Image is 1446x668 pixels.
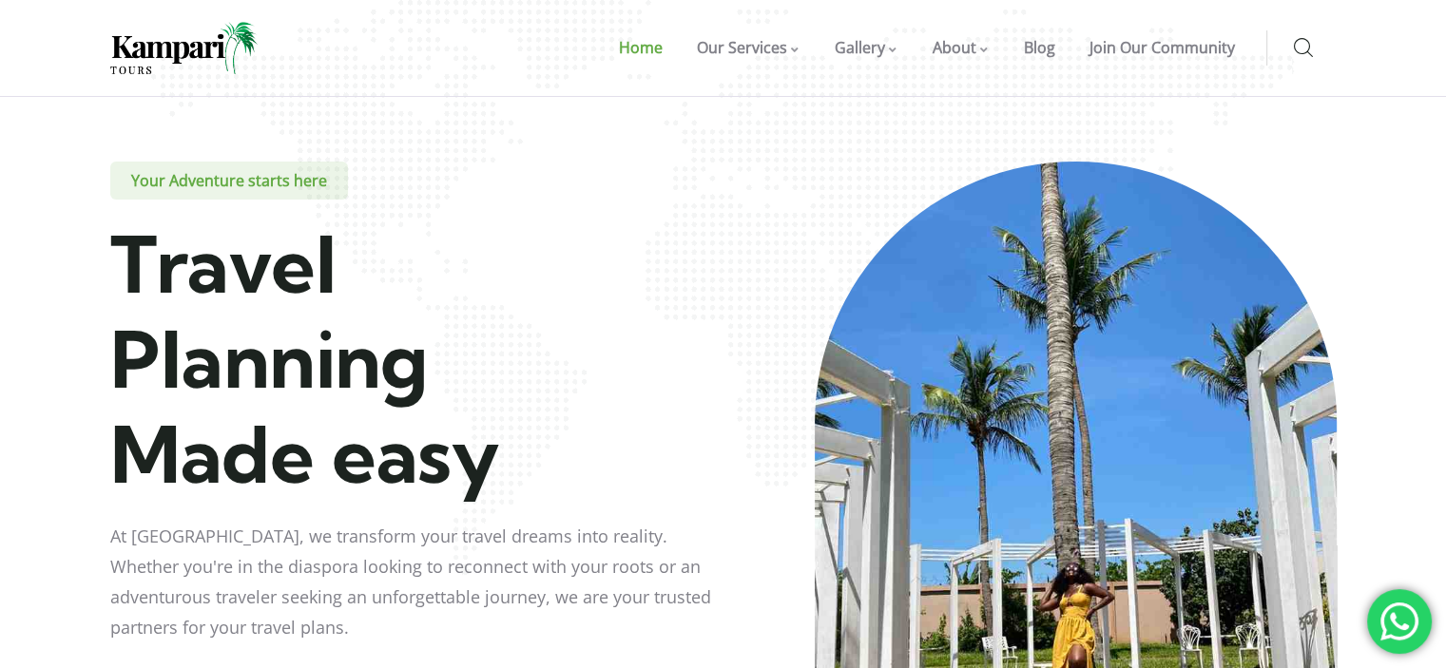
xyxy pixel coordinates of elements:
span: About [933,37,976,58]
span: Blog [1024,37,1055,58]
img: Home [110,22,258,74]
div: At [GEOGRAPHIC_DATA], we transform your travel dreams into reality. Whether you're in the diaspor... [110,502,721,642]
span: Home [619,37,663,58]
span: Our Services [697,37,787,58]
div: 'Chat [1367,589,1432,654]
span: Travel Planning Made easy [110,216,500,503]
span: Gallery [835,37,885,58]
span: Join Our Community [1089,37,1235,58]
span: Your Adventure starts here [110,162,348,200]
